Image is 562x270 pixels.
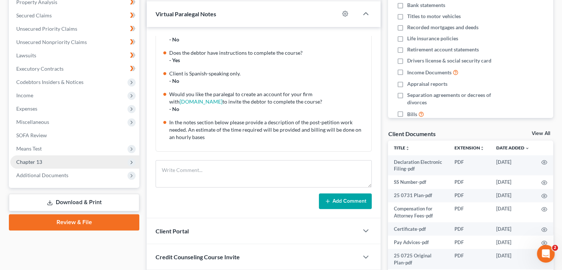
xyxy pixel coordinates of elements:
[490,202,535,223] td: [DATE]
[16,145,42,152] span: Means Test
[405,146,410,151] i: unfold_more
[490,189,535,202] td: [DATE]
[407,57,491,64] span: Drivers license & social security card
[169,36,367,43] div: - No
[156,227,189,234] span: Client Portal
[16,132,47,138] span: SOFA Review
[407,111,417,118] span: Bills
[388,202,449,223] td: Compensation for Attorney Fees-pdf
[407,46,479,53] span: Retirement account statements
[388,236,449,249] td: Pay Advices-pdf
[10,49,139,62] a: Lawsuits
[16,105,37,112] span: Expenses
[388,130,435,138] div: Client Documents
[16,172,68,178] span: Additional Documents
[449,249,490,269] td: PDF
[156,253,240,260] span: Credit Counseling Course Invite
[169,91,367,105] div: Would you like the paralegal to create an account for your firm with to invite the debtor to comp...
[407,13,461,20] span: Titles to motor vehicles
[407,80,447,88] span: Appraisal reports
[16,26,77,32] span: Unsecured Priority Claims
[480,146,484,151] i: unfold_more
[525,146,529,151] i: expand_more
[496,145,529,151] a: Date Added expand_more
[407,69,452,76] span: Income Documents
[169,57,367,64] div: - Yes
[449,175,490,189] td: PDF
[169,119,367,141] div: In the notes section below please provide a description of the post-petition work needed. An esti...
[16,79,84,85] span: Codebtors Insiders & Notices
[552,245,558,251] span: 2
[490,175,535,189] td: [DATE]
[449,155,490,176] td: PDF
[388,189,449,202] td: 25 0731 Plan-pdf
[16,65,64,72] span: Executory Contracts
[532,131,550,136] a: View All
[407,24,478,31] span: Recorded mortgages and deeds
[388,155,449,176] td: Declaration Electronic Filing-pdf
[10,129,139,142] a: SOFA Review
[10,36,139,49] a: Unsecured Nonpriority Claims
[394,145,410,151] a: Titleunfold_more
[449,236,490,249] td: PDF
[9,214,139,230] a: Review & File
[169,49,367,57] div: Does the debtor have instructions to complete the course?
[16,92,33,98] span: Income
[169,105,367,113] div: - No
[319,193,372,209] button: Add Comment
[388,175,449,189] td: SS Number-pdf
[454,145,484,151] a: Extensionunfold_more
[537,245,555,263] iframe: Intercom live chat
[16,12,52,18] span: Secured Claims
[407,91,505,106] span: Separation agreements or decrees of divorces
[490,222,535,236] td: [DATE]
[407,1,445,9] span: Bank statements
[16,39,87,45] span: Unsecured Nonpriority Claims
[388,222,449,236] td: Certificate-pdf
[490,249,535,269] td: [DATE]
[156,10,216,17] span: Virtual Paralegal Notes
[10,62,139,75] a: Executory Contracts
[180,98,222,105] a: [DOMAIN_NAME]
[490,155,535,176] td: [DATE]
[10,22,139,36] a: Unsecured Priority Claims
[9,194,139,211] a: Download & Print
[169,77,367,85] div: - No
[449,189,490,202] td: PDF
[10,9,139,22] a: Secured Claims
[16,119,49,125] span: Miscellaneous
[388,249,449,269] td: 25 0725 Original Plan-pdf
[407,35,458,42] span: Life insurance policies
[490,236,535,249] td: [DATE]
[16,52,36,58] span: Lawsuits
[449,222,490,236] td: PDF
[449,202,490,223] td: PDF
[169,70,367,77] div: Client is Spanish-speaking only.
[16,159,42,165] span: Chapter 13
